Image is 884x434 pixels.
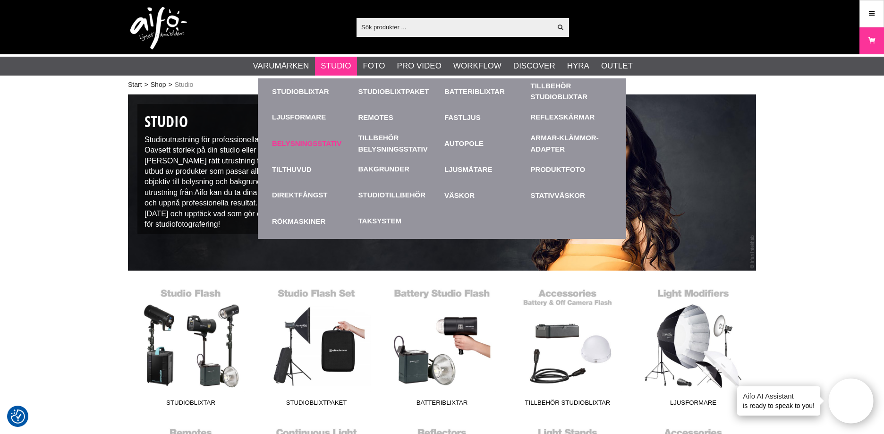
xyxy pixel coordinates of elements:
a: Stativväskor [531,182,612,208]
input: Sök produkter ... [357,20,552,34]
a: Studioblixtpaket [358,78,440,104]
a: Discover [513,60,555,72]
a: Outlet [601,60,633,72]
a: Armar-Klämmor-Adapter [531,130,612,156]
a: Fastljus [444,104,526,130]
a: Ljusformare [630,283,756,411]
a: Reflexskärmar [531,112,595,123]
a: Studio [321,60,351,72]
img: logo.png [130,7,187,50]
span: Tillbehör Studioblixtar [505,398,630,411]
a: Tillbehör Studioblixtar [505,283,630,411]
h4: Aifo AI Assistant [743,391,815,401]
a: Belysningsstativ [272,130,354,156]
a: Foto [363,60,385,72]
a: Tilthuvud [272,156,354,182]
a: Workflow [453,60,501,72]
span: Studioblixtpaket [254,398,379,411]
a: Ljusmätare [444,156,526,182]
a: Studioblixtar [128,283,254,411]
a: Bakgrunder [358,164,409,175]
a: Pro Video [397,60,441,72]
a: Autopole [444,130,526,156]
a: Väskor [444,182,526,208]
a: Taksystem [358,216,401,227]
a: Varumärken [253,60,309,72]
a: Studioblixtar [272,78,354,104]
h1: Studio [144,111,350,132]
span: Studio [175,80,194,90]
div: Studioutrustning för professionella fotografer och entusiaster. Oavsett storlek på din studio ell... [137,104,357,234]
a: Direktfångst [272,190,328,201]
button: Samtyckesinställningar [11,408,25,425]
div: is ready to speak to you! [737,386,820,416]
span: Batteriblixtar [379,398,505,411]
a: Tillbehör Studioblixtar [531,81,612,102]
a: Hyra [567,60,589,72]
a: Ljusformare [272,112,326,123]
span: Studioblixtar [128,398,254,411]
a: Batteriblixtar [379,283,505,411]
img: Studioutrustning / Fotograf Irfan Intekhab [128,94,756,271]
a: Tillbehör Belysningsstativ [358,130,440,156]
span: > [168,80,172,90]
a: Batteriblixtar [444,78,526,104]
span: Ljusformare [630,398,756,411]
a: Studioblixtpaket [254,283,379,411]
a: Start [128,80,142,90]
span: > [144,80,148,90]
img: Revisit consent button [11,409,25,424]
a: Studiotillbehör [358,190,426,201]
a: Remotes [358,104,440,130]
a: Produktfoto [531,156,612,182]
a: Rökmaskiner [272,208,354,234]
a: Shop [151,80,166,90]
